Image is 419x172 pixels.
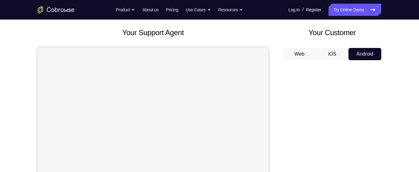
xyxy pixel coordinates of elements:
[283,48,316,60] button: Web
[288,4,300,16] a: Log In
[302,6,303,13] span: /
[283,27,381,38] h2: Your Customer
[166,4,178,16] a: Pricing
[142,4,158,16] a: About us
[316,48,349,60] button: iOS
[116,4,135,16] button: Product
[306,4,321,16] a: Register
[38,27,268,38] h2: Your Support Agent
[186,4,211,16] button: Use Cases
[38,6,75,13] a: Go to the home page
[348,48,381,60] button: Android
[329,4,381,16] a: Try Online Demo
[218,4,243,16] button: Resources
